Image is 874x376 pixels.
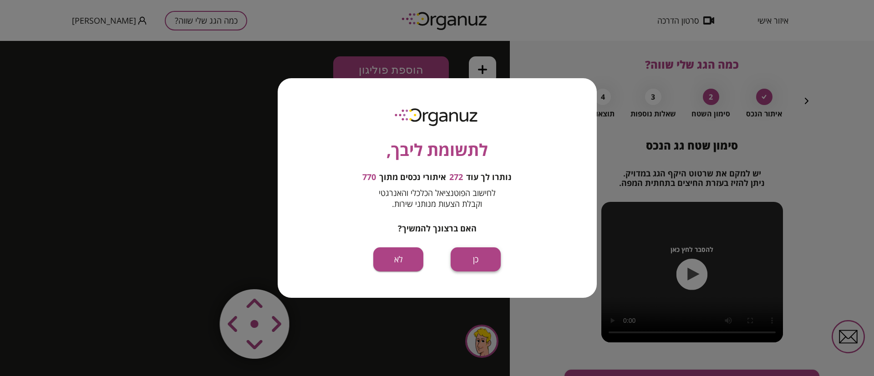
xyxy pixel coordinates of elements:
button: כן [451,247,501,271]
button: לא [373,247,423,271]
span: 272 [449,172,463,182]
span: נותרו לך עוד [466,172,512,182]
span: לתשומת ליבך, [386,138,488,162]
img: logo [388,105,486,129]
span: לחישוב הפוטנציאל הכלכלי והאנרגטי וקבלת הצעות מנותני שירות. [379,187,496,209]
img: vector-smart-object-copy.png [201,229,310,338]
button: הוספת פוליגון [333,15,449,43]
span: 770 [362,172,376,182]
span: האם ברצונך להמשיך? [398,223,477,234]
span: איתורי נכסים מתוך [379,172,446,182]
